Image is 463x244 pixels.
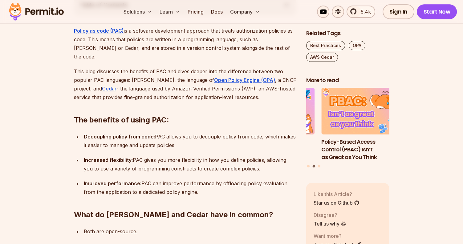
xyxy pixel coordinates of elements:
[185,6,206,18] a: Pricing
[209,6,225,18] a: Docs
[306,41,345,50] a: Best Practices
[121,6,155,18] button: Solutions
[383,4,414,19] a: Sign In
[417,4,457,19] a: Start Now
[306,53,338,62] a: AWS Cedar
[307,165,310,167] button: Go to slide 1
[84,179,296,196] p: PAC can improve performance by offloading policy evaluation from the application to a dedicated p...
[214,77,275,83] a: Open Policy Engine (OPA)
[232,88,315,161] li: 1 of 3
[74,67,296,102] p: This blog discusses the benefits of PAC and dives deeper into the difference between two popular ...
[306,88,389,169] div: Posts
[347,6,375,18] a: 5.4k
[321,88,404,135] img: Policy-Based Access Control (PBAC) Isn’t as Great as You Think
[314,211,346,219] p: Disagree?
[157,6,183,18] button: Learn
[228,6,262,18] button: Company
[74,90,296,125] h2: The benefits of using PAC:
[306,77,389,84] h2: More to read
[306,30,389,37] h2: Related Tags
[321,88,404,161] li: 2 of 3
[232,138,315,161] h3: How to Use JWTs for Authorization: Best Practices and Common Mistakes
[312,165,315,168] button: Go to slide 2
[84,132,296,150] p: PAC allows you to decouple policy from code, which makes it easier to manage and update policies.
[318,165,320,167] button: Go to slide 3
[349,41,365,50] a: OPA
[84,227,296,236] p: Both are open-source.
[74,28,124,34] a: Policy as code (PAC)
[314,190,359,198] p: Like this Article?
[84,180,141,186] strong: Improved performance:
[6,1,67,22] img: Permit logo
[314,199,359,206] a: Star us on Github
[84,156,296,173] p: PAC gives you more flexibility in how you define policies, allowing you to use a variety of progr...
[74,26,296,61] p: is a software development approach that treats authorization policies as code. This means that po...
[314,220,346,227] a: Tell us why
[357,8,371,15] span: 5.4k
[321,138,404,161] h3: Policy-Based Access Control (PBAC) Isn’t as Great as You Think
[314,232,362,240] p: Want more?
[74,185,296,220] h2: What do [PERSON_NAME] and Cedar have in common?
[102,86,116,92] a: Cedar
[84,134,155,140] strong: Decoupling policy from code:
[84,157,133,163] strong: Increased flexibility:
[232,88,315,161] a: How to Use JWTs for Authorization: Best Practices and Common MistakesHow to Use JWTs for Authoriz...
